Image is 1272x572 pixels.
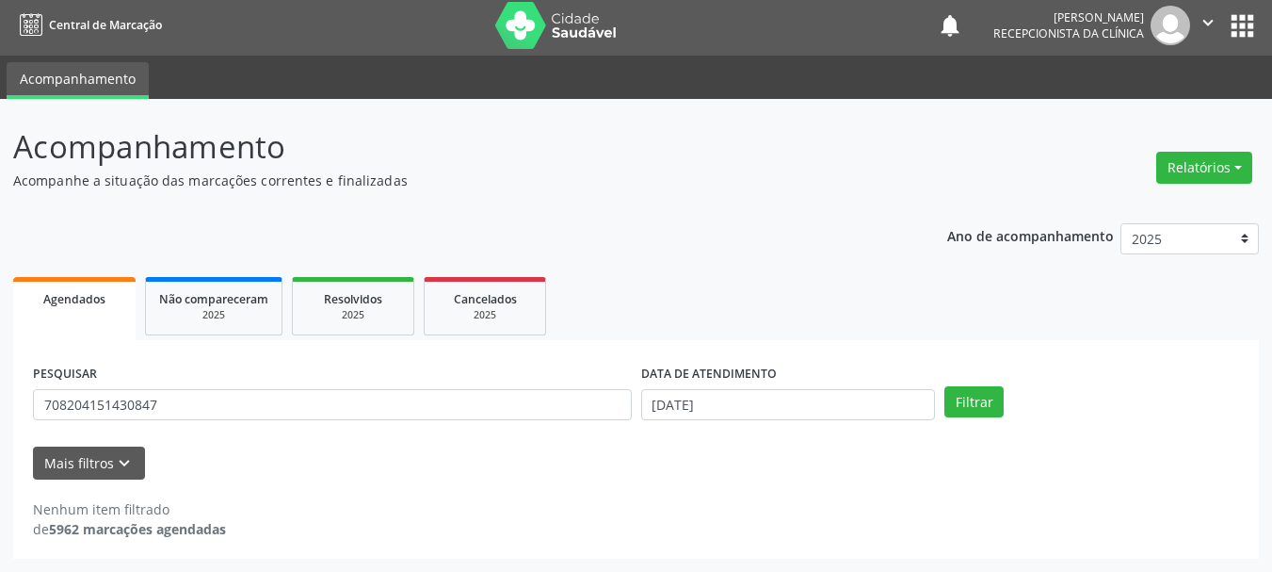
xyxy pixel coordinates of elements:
[937,12,963,39] button: notifications
[438,308,532,322] div: 2025
[944,386,1004,418] button: Filtrar
[1190,6,1226,45] button: 
[306,308,400,322] div: 2025
[993,25,1144,41] span: Recepcionista da clínica
[159,291,268,307] span: Não compareceram
[33,499,226,519] div: Nenhum item filtrado
[1156,152,1252,184] button: Relatórios
[454,291,517,307] span: Cancelados
[641,389,936,421] input: Selecione um intervalo
[33,389,632,421] input: Nome, CNS
[43,291,105,307] span: Agendados
[49,17,162,33] span: Central de Marcação
[947,223,1114,247] p: Ano de acompanhamento
[324,291,382,307] span: Resolvidos
[33,447,145,480] button: Mais filtroskeyboard_arrow_down
[33,360,97,389] label: PESQUISAR
[13,9,162,41] a: Central de Marcação
[993,9,1144,25] div: [PERSON_NAME]
[159,308,268,322] div: 2025
[1226,9,1259,42] button: apps
[1198,12,1218,33] i: 
[33,519,226,539] div: de
[49,520,226,538] strong: 5962 marcações agendadas
[13,171,885,190] p: Acompanhe a situação das marcações correntes e finalizadas
[7,62,149,99] a: Acompanhamento
[641,360,777,389] label: DATA DE ATENDIMENTO
[1151,6,1190,45] img: img
[13,123,885,171] p: Acompanhamento
[114,453,135,474] i: keyboard_arrow_down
